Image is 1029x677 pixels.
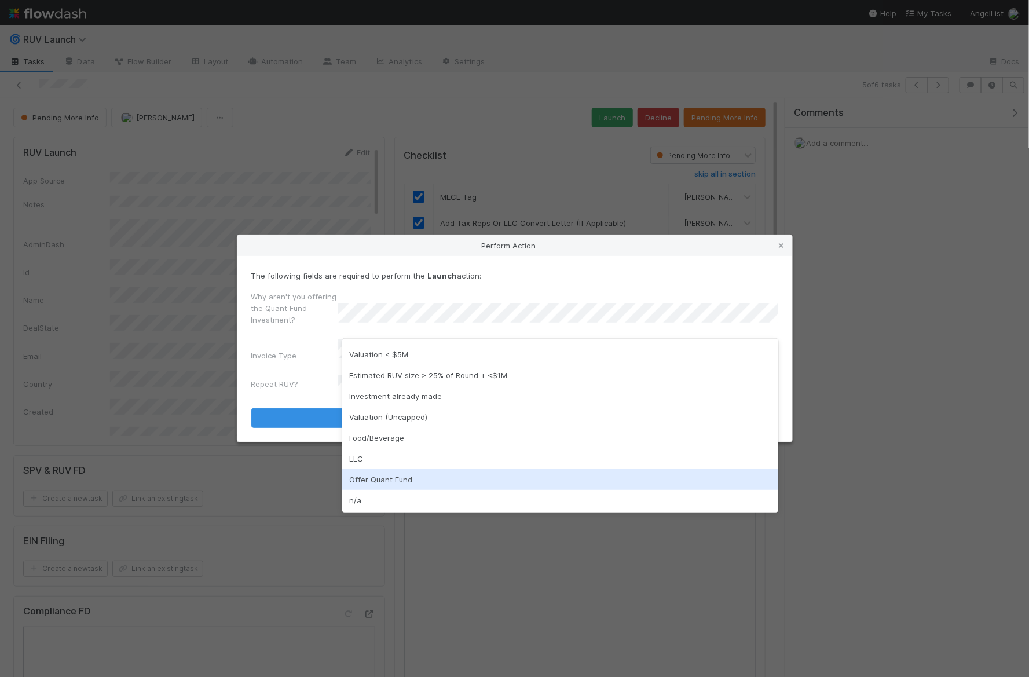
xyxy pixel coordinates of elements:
strong: Launch [428,271,457,280]
label: Why aren't you offering the Quant Fund Investment? [251,291,338,325]
div: Perform Action [237,235,792,256]
div: n/a [342,490,778,511]
p: The following fields are required to perform the action: [251,270,778,281]
label: Invoice Type [251,350,297,361]
div: LLC [342,448,778,469]
button: Launch [251,408,778,428]
div: Investment already made [342,386,778,407]
label: Repeat RUV? [251,378,299,390]
div: Valuation (Uncapped) [342,407,778,427]
div: Offer Quant Fund [342,469,778,490]
div: Estimated RUV size > 25% of Round + <$1M [342,365,778,386]
div: Food/Beverage [342,427,778,448]
div: Valuation < $5M [342,344,778,365]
